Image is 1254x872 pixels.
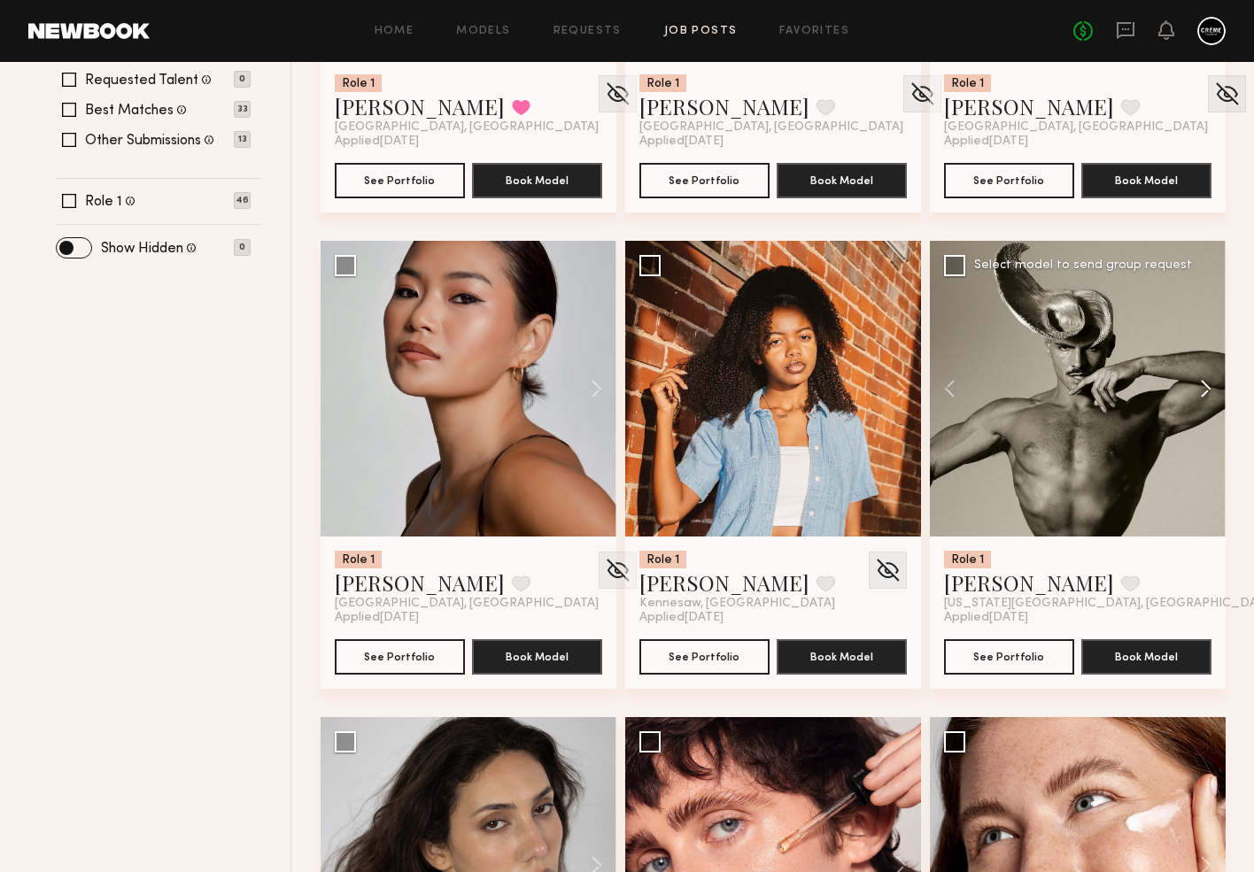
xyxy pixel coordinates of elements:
[604,81,631,107] img: Unhide Model
[639,163,770,198] button: See Portfolio
[335,551,382,568] div: Role 1
[777,163,907,198] button: Book Model
[85,104,174,118] label: Best Matches
[85,134,201,148] label: Other Submissions
[909,81,936,107] img: Unhide Model
[777,172,907,187] a: Book Model
[85,195,122,209] label: Role 1
[639,568,809,597] a: [PERSON_NAME]
[553,26,622,37] a: Requests
[472,639,602,675] button: Book Model
[335,597,599,611] span: [GEOGRAPHIC_DATA], [GEOGRAPHIC_DATA]
[639,639,770,675] button: See Portfolio
[1081,648,1211,663] a: Book Model
[639,74,686,92] div: Role 1
[664,26,738,37] a: Job Posts
[1081,639,1211,675] button: Book Model
[944,611,1211,625] div: Applied [DATE]
[874,557,902,583] img: Unhide Model
[234,101,251,118] p: 33
[777,648,907,663] a: Book Model
[101,242,183,256] label: Show Hidden
[779,26,849,37] a: Favorites
[335,120,599,135] span: [GEOGRAPHIC_DATA], [GEOGRAPHIC_DATA]
[472,163,602,198] button: Book Model
[335,568,505,597] a: [PERSON_NAME]
[944,163,1074,198] button: See Portfolio
[1081,172,1211,187] a: Book Model
[944,135,1211,149] div: Applied [DATE]
[944,551,991,568] div: Role 1
[944,74,991,92] div: Role 1
[335,74,382,92] div: Role 1
[639,120,903,135] span: [GEOGRAPHIC_DATA], [GEOGRAPHIC_DATA]
[639,135,907,149] div: Applied [DATE]
[472,648,602,663] a: Book Model
[974,259,1192,272] div: Select model to send group request
[944,120,1208,135] span: [GEOGRAPHIC_DATA], [GEOGRAPHIC_DATA]
[944,92,1114,120] a: [PERSON_NAME]
[335,639,465,675] button: See Portfolio
[335,92,505,120] a: [PERSON_NAME]
[1081,163,1211,198] button: Book Model
[335,163,465,198] button: See Portfolio
[456,26,510,37] a: Models
[375,26,414,37] a: Home
[777,639,907,675] button: Book Model
[944,639,1074,675] button: See Portfolio
[234,239,251,256] p: 0
[639,597,835,611] span: Kennesaw, [GEOGRAPHIC_DATA]
[639,551,686,568] div: Role 1
[944,568,1114,597] a: [PERSON_NAME]
[639,92,809,120] a: [PERSON_NAME]
[1213,81,1241,107] img: Unhide Model
[335,135,602,149] div: Applied [DATE]
[85,73,198,88] label: Requested Talent
[639,611,907,625] div: Applied [DATE]
[234,192,251,209] p: 46
[472,172,602,187] a: Book Model
[234,131,251,148] p: 13
[335,611,602,625] div: Applied [DATE]
[604,557,631,583] img: Unhide Model
[234,71,251,88] p: 0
